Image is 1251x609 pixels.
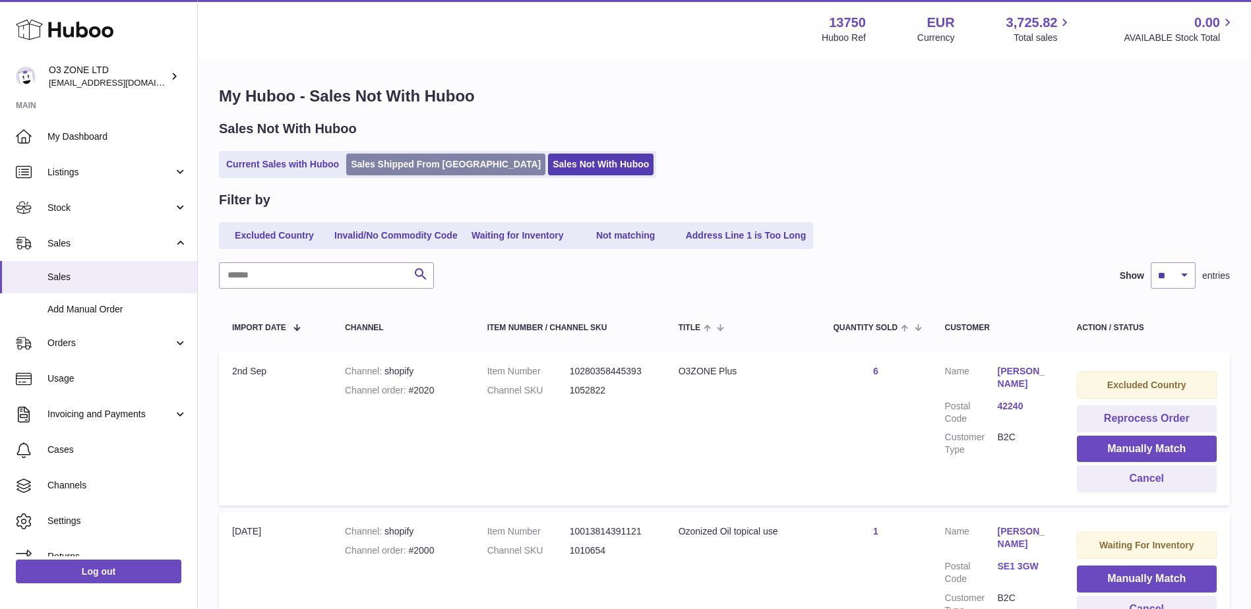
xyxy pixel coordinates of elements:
[1120,270,1144,282] label: Show
[345,324,461,332] div: Channel
[679,365,807,378] div: O3ZONE Plus
[1077,436,1217,463] button: Manually Match
[345,526,384,536] strong: Channel
[47,372,187,385] span: Usage
[1124,32,1235,44] span: AVAILABLE Stock Total
[998,525,1051,550] a: [PERSON_NAME]
[1077,465,1217,492] button: Cancel
[1124,14,1235,44] a: 0.00 AVAILABLE Stock Total
[47,303,187,316] span: Add Manual Order
[487,544,570,557] dt: Channel SKU
[570,365,652,378] dd: 10280358445393
[998,560,1051,573] a: SE1 3GW
[917,32,955,44] div: Currency
[219,86,1230,107] h1: My Huboo - Sales Not With Huboo
[47,202,173,214] span: Stock
[1014,32,1072,44] span: Total sales
[570,544,652,557] dd: 1010654
[945,400,998,425] dt: Postal Code
[570,384,652,397] dd: 1052822
[873,366,878,376] a: 6
[345,365,461,378] div: shopify
[47,515,187,527] span: Settings
[47,408,173,420] span: Invoicing and Payments
[570,525,652,538] dd: 10013814391121
[219,352,332,506] td: 2nd Sep
[47,337,173,349] span: Orders
[47,550,187,563] span: Returns
[219,191,270,209] h2: Filter by
[1006,14,1058,32] span: 3,725.82
[487,384,570,397] dt: Channel SKU
[945,525,998,554] dt: Name
[927,14,954,32] strong: EUR
[222,154,344,175] a: Current Sales with Huboo
[945,324,1051,332] div: Customer
[345,384,461,397] div: #2020
[330,225,462,246] a: Invalid/No Commodity Code
[219,120,357,138] h2: Sales Not With Huboo
[49,64,168,89] div: O3 ZONE LTD
[232,324,286,332] span: Import date
[47,479,187,492] span: Channels
[47,237,173,250] span: Sales
[16,67,36,86] img: hello@o3zoneltd.co.uk
[945,365,998,393] dt: Name
[47,130,187,143] span: My Dashboard
[873,526,878,536] a: 1
[47,444,187,456] span: Cases
[1077,324,1217,332] div: Action / Status
[47,166,173,179] span: Listings
[487,324,652,332] div: Item Number / Channel SKU
[222,225,327,246] a: Excluded Country
[345,525,461,538] div: shopify
[1099,540,1194,550] strong: Waiting For Inventory
[1194,14,1220,32] span: 0.00
[822,32,866,44] div: Huboo Ref
[345,385,409,395] strong: Channel order
[548,154,654,175] a: Sales Not With Huboo
[945,431,998,456] dt: Customer Type
[998,431,1051,456] dd: B2C
[679,324,700,332] span: Title
[829,14,866,32] strong: 13750
[1107,380,1186,390] strong: Excluded Country
[16,560,181,583] a: Log out
[1077,565,1217,593] button: Manually Match
[573,225,679,246] a: Not matching
[487,525,570,538] dt: Item Number
[1006,14,1073,44] a: 3,725.82 Total sales
[833,324,898,332] span: Quantity Sold
[345,545,409,556] strong: Channel order
[945,560,998,585] dt: Postal Code
[345,366,384,376] strong: Channel
[1202,270,1230,282] span: entries
[487,365,570,378] dt: Item Number
[346,154,545,175] a: Sales Shipped From [GEOGRAPHIC_DATA]
[681,225,811,246] a: Address Line 1 is Too Long
[47,271,187,283] span: Sales
[345,544,461,557] div: #2000
[1077,405,1217,432] button: Reprocess Order
[679,525,807,538] div: Ozonized Oil topical use
[49,77,194,88] span: [EMAIL_ADDRESS][DOMAIN_NAME]
[998,365,1051,390] a: [PERSON_NAME]
[998,400,1051,413] a: 42240
[465,225,570,246] a: Waiting for Inventory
